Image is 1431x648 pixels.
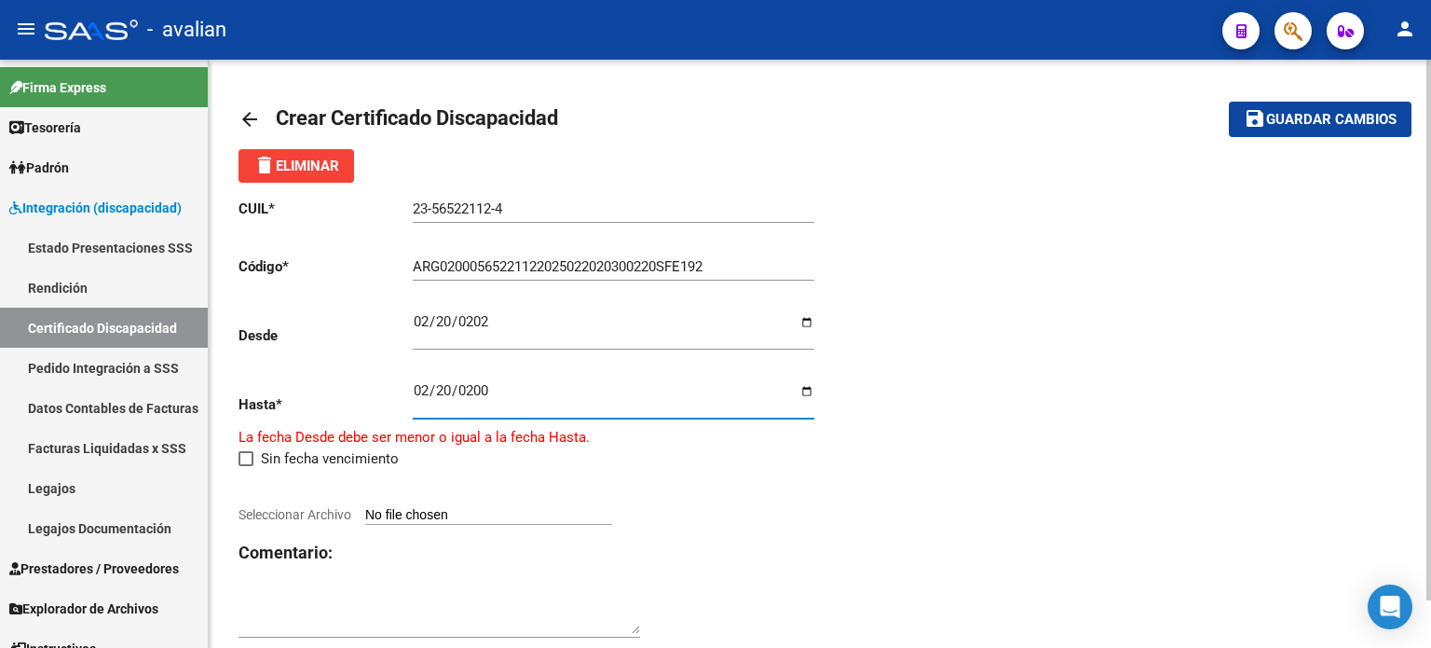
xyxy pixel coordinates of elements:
span: Prestadores / Proveedores [9,558,179,579]
span: Seleccionar Archivo [238,507,351,522]
span: Sin fecha vencimiento [261,448,399,470]
span: Firma Express [9,77,106,98]
p: CUIL [238,199,413,219]
p: Código [238,256,413,277]
p: Hasta [238,394,413,415]
mat-icon: delete [253,154,276,176]
span: - avalian [147,9,226,50]
button: Guardar cambios [1229,102,1411,136]
span: Explorador de Archivos [9,599,158,619]
button: Eliminar [238,149,354,183]
strong: Comentario: [238,543,333,562]
mat-icon: person [1394,18,1416,40]
mat-icon: save [1244,107,1266,130]
span: Tesorería [9,117,81,138]
span: Eliminar [253,158,339,174]
div: Open Intercom Messenger [1368,585,1412,629]
span: Guardar cambios [1266,112,1397,129]
span: Crear Certificado Discapacidad [276,106,558,130]
mat-icon: menu [15,18,37,40]
mat-icon: arrow_back [238,108,261,131]
span: Padrón [9,158,69,178]
p: Desde [238,325,413,346]
p: La fecha Desde debe ser menor o igual a la fecha Hasta. [238,427,820,448]
span: Integración (discapacidad) [9,198,182,218]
